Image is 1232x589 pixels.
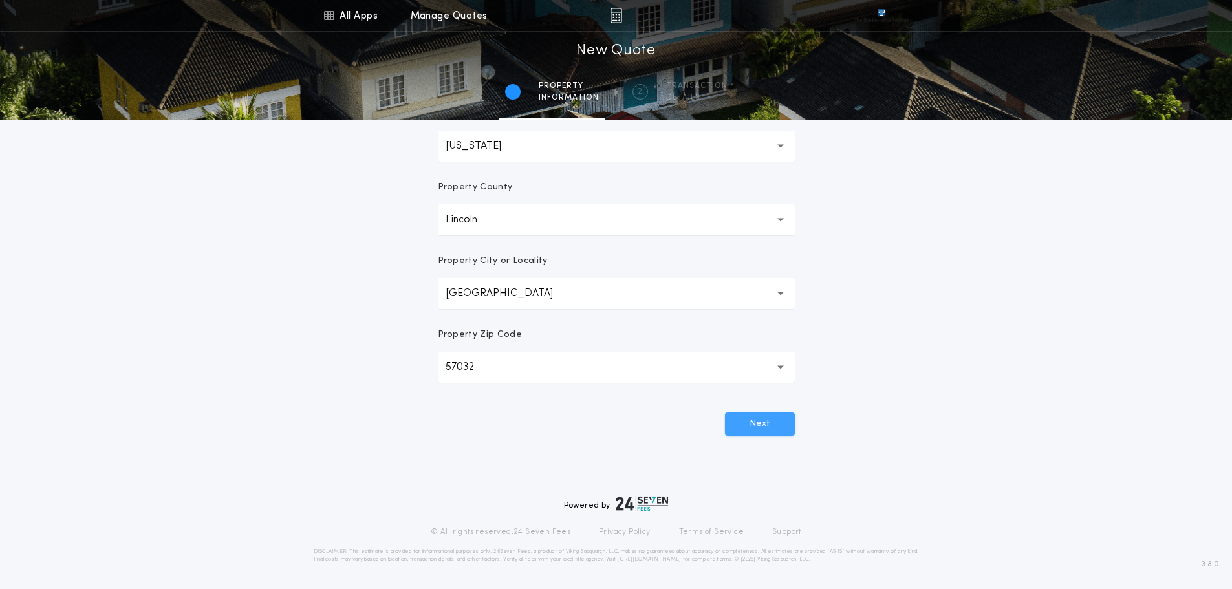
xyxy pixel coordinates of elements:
[539,81,599,91] span: Property
[539,92,599,103] span: information
[438,255,548,268] p: Property City or Locality
[599,527,651,537] a: Privacy Policy
[666,92,728,103] span: details
[564,496,669,511] div: Powered by
[610,8,622,23] img: img
[1202,559,1219,570] span: 3.8.0
[854,9,909,22] img: vs-icon
[314,548,919,563] p: DISCLAIMER: This estimate is provided for informational purposes only. 24|Seven Fees, a product o...
[438,131,795,162] button: [US_STATE]
[431,527,570,537] p: © All rights reserved. 24|Seven Fees
[438,204,795,235] button: Lincoln
[446,138,522,154] p: [US_STATE]
[438,328,522,341] p: Property Zip Code
[438,352,795,383] button: 57032
[617,557,681,562] a: [URL][DOMAIN_NAME]
[666,81,728,91] span: Transaction
[446,359,495,375] p: 57032
[772,527,801,537] a: Support
[446,212,498,228] p: Lincoln
[576,41,655,61] h1: New Quote
[616,496,669,511] img: logo
[512,87,514,97] h2: 1
[725,412,795,436] button: Next
[438,181,513,194] p: Property County
[638,87,642,97] h2: 2
[446,286,574,301] p: [GEOGRAPHIC_DATA]
[679,527,744,537] a: Terms of Service
[438,278,795,309] button: [GEOGRAPHIC_DATA]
